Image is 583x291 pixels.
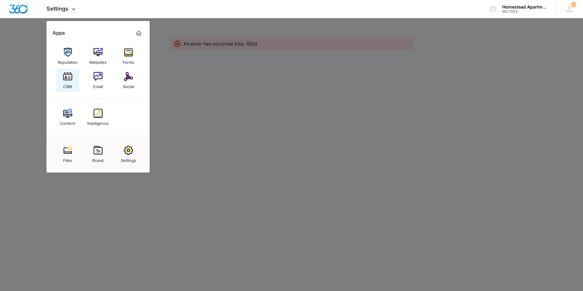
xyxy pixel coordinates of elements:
[571,2,576,7] span: 45
[63,155,72,163] div: Files
[502,9,547,14] div: account id
[117,45,140,68] a: Forms
[123,57,134,65] div: Forms
[87,45,110,68] a: Websites
[56,106,79,129] a: Content
[87,69,110,92] a: Email
[56,45,79,68] a: Reputation
[87,118,109,126] div: Intelligence
[117,143,140,166] a: Settings
[502,5,547,9] div: account name
[134,28,144,38] a: Marketing 360® Dashboard
[571,2,576,7] div: notifications count
[63,81,72,89] div: CRM
[89,57,107,65] div: Websites
[56,69,79,92] a: CRM
[92,155,104,163] div: Brand
[93,81,103,89] div: Email
[58,57,78,65] div: Reputation
[87,106,110,129] a: Intelligence
[53,30,65,36] h2: Apps
[117,69,140,92] a: Social
[56,143,79,166] a: Files
[60,118,75,126] div: Content
[123,81,134,89] div: Social
[121,155,136,163] div: Settings
[46,5,68,12] span: Settings
[87,143,110,166] a: Brand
